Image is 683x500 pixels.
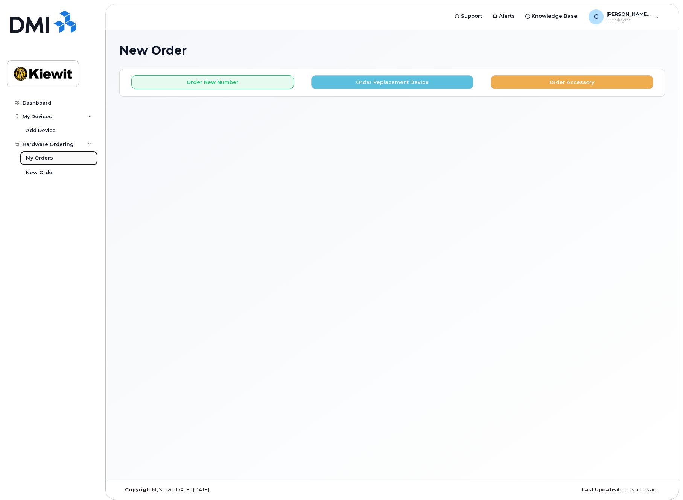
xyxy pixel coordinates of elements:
[125,487,152,492] strong: Copyright
[131,75,294,89] button: Order New Number
[650,467,677,494] iframe: Messenger Launcher
[582,487,615,492] strong: Last Update
[311,75,474,89] button: Order Replacement Device
[483,487,665,493] div: about 3 hours ago
[491,75,653,89] button: Order Accessory
[119,487,301,493] div: MyServe [DATE]–[DATE]
[119,44,665,57] h1: New Order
